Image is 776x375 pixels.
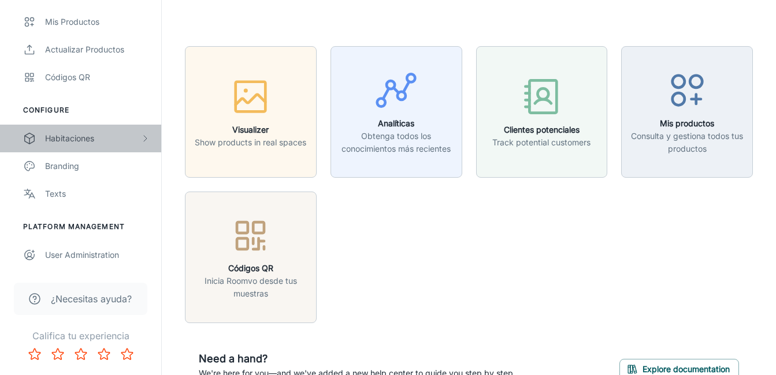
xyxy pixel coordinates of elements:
[45,43,150,56] div: Actualizar productos
[199,351,515,367] h6: Need a hand?
[195,123,306,136] h6: Visualizer
[45,187,150,200] div: Texts
[23,343,46,366] button: Rate 1 star
[116,343,139,366] button: Rate 5 star
[621,46,753,178] button: Mis productosConsulta y gestiona todos tus productos
[621,105,753,117] a: Mis productosConsulta y gestiona todos tus productos
[51,292,132,306] span: ¿Necesitas ayuda?
[338,130,455,155] p: Obtenga todos los conocimientos más recientes
[195,136,306,149] p: Show products in real spaces
[476,46,608,178] button: Clientes potencialesTrack potential customers
[476,105,608,117] a: Clientes potencialesTrack potential customers
[185,250,317,262] a: Códigos QRInicia Roomvo desde tus muestras
[185,46,317,178] button: VisualizerShow products in real spaces
[9,329,152,343] p: Califica tu experiencia
[338,117,455,130] h6: Analíticas
[45,16,150,28] div: Mis productos
[192,275,309,300] p: Inicia Roomvo desde tus muestras
[69,343,92,366] button: Rate 3 star
[45,71,150,84] div: Códigos QR
[185,192,317,323] button: Códigos QRInicia Roomvo desde tus muestras
[45,160,150,172] div: Branding
[92,343,116,366] button: Rate 4 star
[492,123,591,136] h6: Clientes potenciales
[192,262,309,275] h6: Códigos QR
[45,132,140,145] div: Habitaciones
[45,249,150,261] div: User Administration
[629,117,745,130] h6: Mis productos
[331,105,462,117] a: AnalíticasObtenga todos los conocimientos más recientes
[331,46,462,178] button: AnalíticasObtenga todos los conocimientos más recientes
[619,362,739,374] a: Explore documentation
[629,130,745,155] p: Consulta y gestiona todos tus productos
[46,343,69,366] button: Rate 2 star
[492,136,591,149] p: Track potential customers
